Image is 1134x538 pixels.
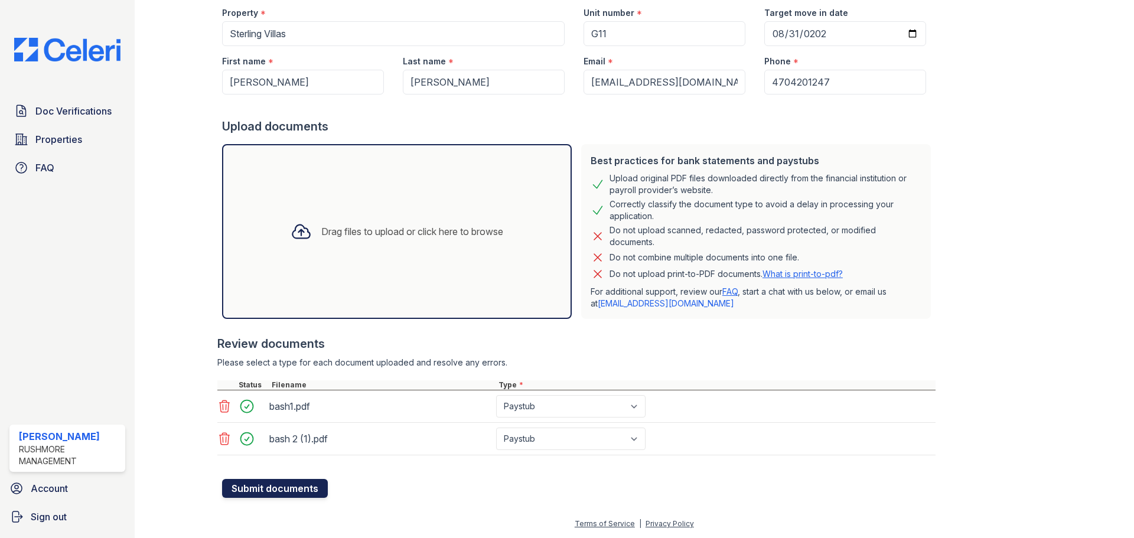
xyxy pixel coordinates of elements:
[5,477,130,500] a: Account
[5,38,130,61] img: CE_Logo_Blue-a8612792a0a2168367f1c8372b55b34899dd931a85d93a1a3d3e32e68fde9ad4.png
[9,156,125,180] a: FAQ
[610,224,921,248] div: Do not upload scanned, redacted, password protected, or modified documents.
[222,118,936,135] div: Upload documents
[19,444,120,467] div: Rushmore Management
[9,99,125,123] a: Doc Verifications
[269,380,496,390] div: Filename
[269,429,491,448] div: bash 2 (1).pdf
[222,56,266,67] label: First name
[403,56,446,67] label: Last name
[321,224,503,239] div: Drag files to upload or click here to browse
[610,198,921,222] div: Correctly classify the document type to avoid a delay in processing your application.
[610,268,843,280] p: Do not upload print-to-PDF documents.
[5,505,130,529] a: Sign out
[496,380,936,390] div: Type
[598,298,734,308] a: [EMAIL_ADDRESS][DOMAIN_NAME]
[31,510,67,524] span: Sign out
[639,519,641,528] div: |
[31,481,68,495] span: Account
[762,269,843,279] a: What is print-to-pdf?
[236,380,269,390] div: Status
[646,519,694,528] a: Privacy Policy
[575,519,635,528] a: Terms of Service
[9,128,125,151] a: Properties
[217,335,936,352] div: Review documents
[19,429,120,444] div: [PERSON_NAME]
[222,479,328,498] button: Submit documents
[610,250,799,265] div: Do not combine multiple documents into one file.
[35,161,54,175] span: FAQ
[222,7,258,19] label: Property
[591,286,921,309] p: For additional support, review our , start a chat with us below, or email us at
[591,154,921,168] div: Best practices for bank statements and paystubs
[584,56,605,67] label: Email
[217,357,936,369] div: Please select a type for each document uploaded and resolve any errors.
[722,286,738,296] a: FAQ
[35,104,112,118] span: Doc Verifications
[269,397,491,416] div: bash1.pdf
[764,7,848,19] label: Target move in date
[764,56,791,67] label: Phone
[35,132,82,146] span: Properties
[584,7,634,19] label: Unit number
[610,172,921,196] div: Upload original PDF files downloaded directly from the financial institution or payroll provider’...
